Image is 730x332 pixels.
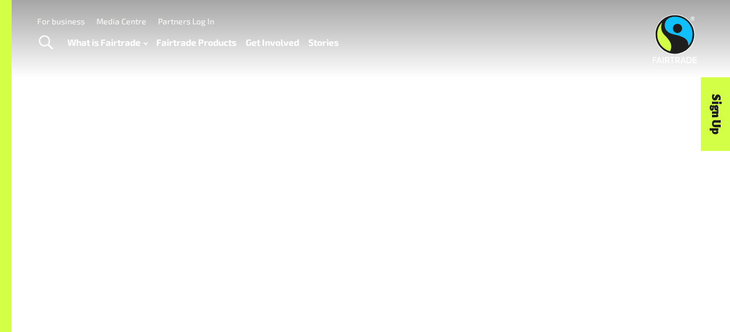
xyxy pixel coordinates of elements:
a: Stories [308,34,339,50]
a: Toggle Search [31,28,60,57]
a: Media Centre [96,16,146,26]
img: Fairtrade Australia New Zealand logo [653,15,697,63]
a: What is Fairtrade [67,34,148,50]
a: Partners Log In [158,16,214,26]
a: Get Involved [246,34,299,50]
a: For business [37,16,85,26]
a: Fairtrade Products [156,34,236,50]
